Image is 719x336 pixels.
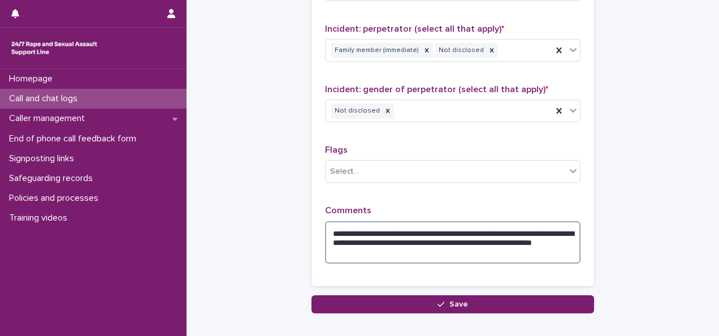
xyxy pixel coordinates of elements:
[449,300,468,308] span: Save
[5,93,86,104] p: Call and chat logs
[330,166,358,178] div: Select...
[311,295,594,313] button: Save
[9,37,99,59] img: rhQMoQhaT3yELyF149Cw
[325,85,548,94] span: Incident: gender of perpetrator (select all that apply)
[325,206,371,215] span: Comments
[331,43,421,58] div: Family member (immediate)
[5,113,94,124] p: Caller management
[5,153,83,164] p: Signposting links
[5,193,107,204] p: Policies and processes
[325,145,348,154] span: Flags
[435,43,486,58] div: Not disclosed
[5,74,62,84] p: Homepage
[325,24,504,33] span: Incident: perpetrator (select all that apply)
[5,213,76,223] p: Training videos
[5,133,145,144] p: End of phone call feedback form
[331,104,382,119] div: Not disclosed
[5,173,102,184] p: Safeguarding records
